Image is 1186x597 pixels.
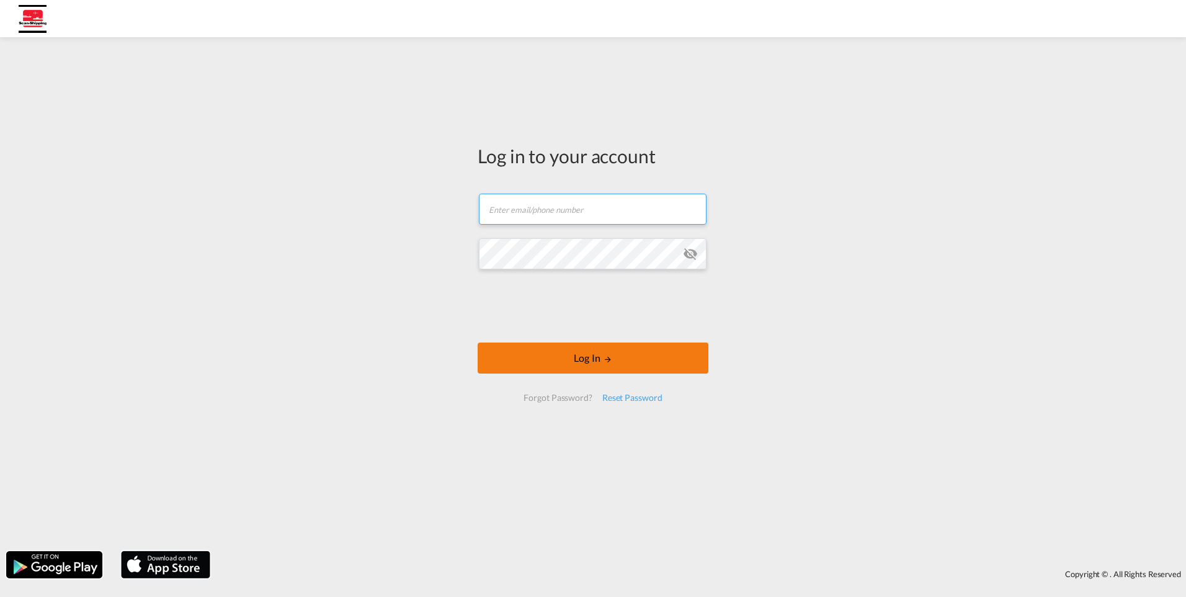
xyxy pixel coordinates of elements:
[19,5,47,33] img: 14889e00a94e11eea43deb41f6cedd1b.jpg
[683,246,698,261] md-icon: icon-eye-off
[120,550,212,580] img: apple.png
[519,387,597,409] div: Forgot Password?
[479,194,707,225] input: Enter email/phone number
[597,387,667,409] div: Reset Password
[499,282,687,330] iframe: reCAPTCHA
[216,563,1186,585] div: Copyright © . All Rights Reserved
[5,550,104,580] img: google.png
[478,143,708,169] div: Log in to your account
[478,343,708,374] button: LOGIN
